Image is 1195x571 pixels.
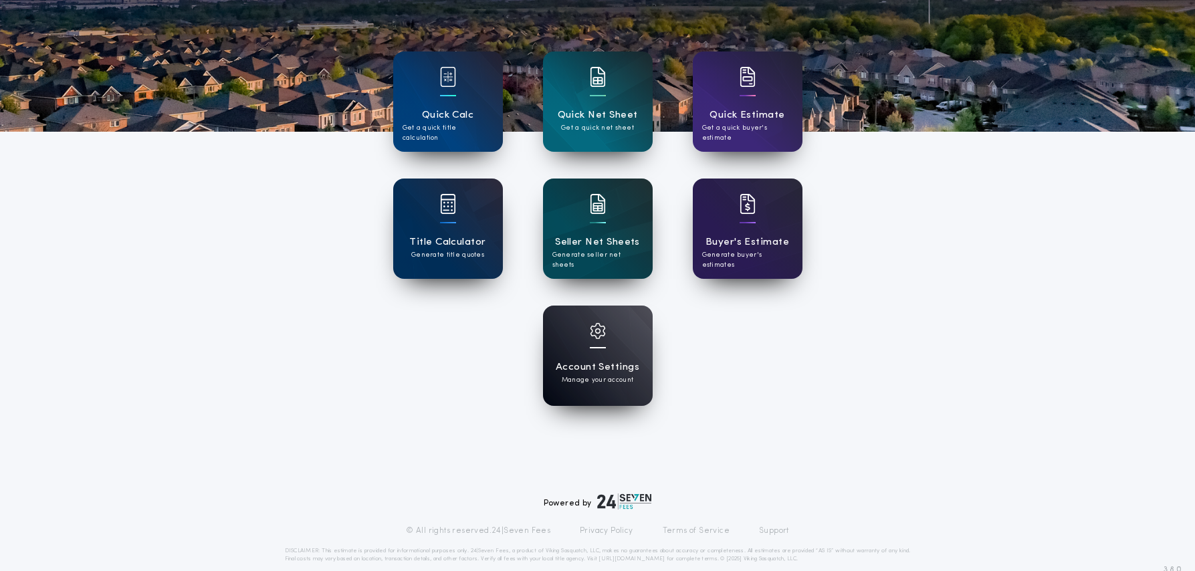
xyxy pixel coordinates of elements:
[393,179,503,279] a: card iconTitle CalculatorGenerate title quotes
[544,493,652,509] div: Powered by
[599,556,665,562] a: [URL][DOMAIN_NAME]
[543,179,653,279] a: card iconSeller Net SheetsGenerate seller net sheets
[561,123,634,133] p: Get a quick net sheet
[556,360,639,375] h1: Account Settings
[740,194,756,214] img: card icon
[555,235,640,250] h1: Seller Net Sheets
[409,235,485,250] h1: Title Calculator
[403,123,494,143] p: Get a quick title calculation
[590,194,606,214] img: card icon
[705,235,789,250] h1: Buyer's Estimate
[552,250,643,270] p: Generate seller net sheets
[562,375,633,385] p: Manage your account
[710,108,785,123] h1: Quick Estimate
[285,547,911,563] p: DISCLAIMER: This estimate is provided for informational purposes only. 24|Seven Fees, a product o...
[440,194,456,214] img: card icon
[411,250,484,260] p: Generate title quotes
[543,51,653,152] a: card iconQuick Net SheetGet a quick net sheet
[393,51,503,152] a: card iconQuick CalcGet a quick title calculation
[663,526,730,536] a: Terms of Service
[543,306,653,406] a: card iconAccount SettingsManage your account
[440,67,456,87] img: card icon
[759,526,789,536] a: Support
[558,108,638,123] h1: Quick Net Sheet
[590,323,606,339] img: card icon
[740,67,756,87] img: card icon
[590,67,606,87] img: card icon
[693,179,802,279] a: card iconBuyer's EstimateGenerate buyer's estimates
[422,108,474,123] h1: Quick Calc
[693,51,802,152] a: card iconQuick EstimateGet a quick buyer's estimate
[406,526,550,536] p: © All rights reserved. 24|Seven Fees
[580,526,633,536] a: Privacy Policy
[597,493,652,509] img: logo
[702,123,793,143] p: Get a quick buyer's estimate
[702,250,793,270] p: Generate buyer's estimates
